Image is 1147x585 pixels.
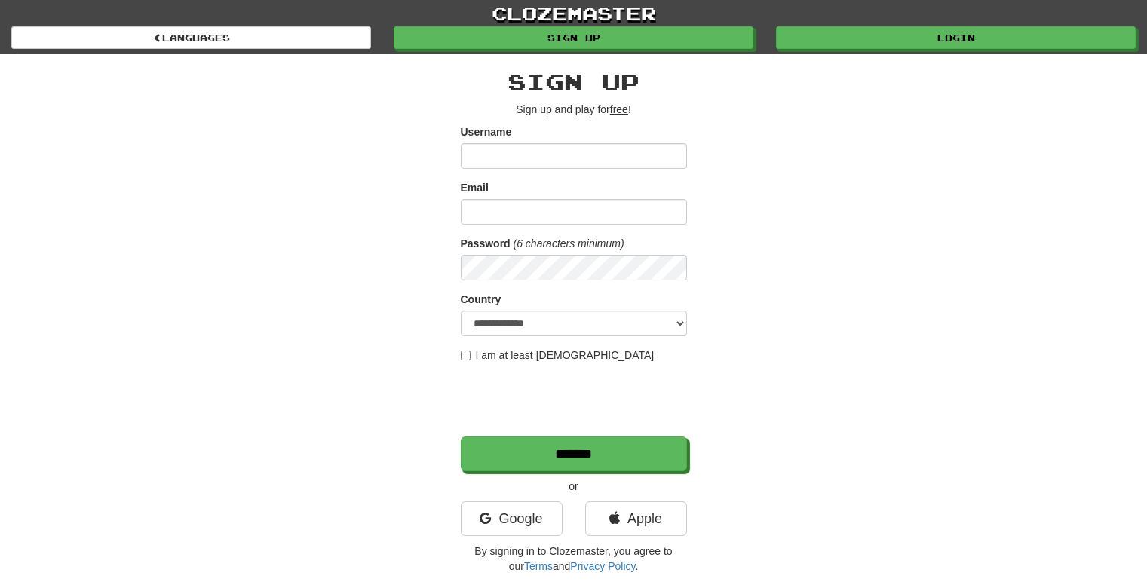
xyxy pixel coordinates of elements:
label: Username [461,124,512,139]
label: Country [461,292,501,307]
a: Apple [585,501,687,536]
p: Sign up and play for ! [461,102,687,117]
label: Email [461,180,489,195]
a: Google [461,501,563,536]
label: I am at least [DEMOGRAPHIC_DATA] [461,348,655,363]
p: or [461,479,687,494]
label: Password [461,236,511,251]
p: By signing in to Clozemaster, you agree to our and . [461,544,687,574]
iframe: reCAPTCHA [461,370,690,429]
em: (6 characters minimum) [514,237,624,250]
a: Languages [11,26,371,49]
input: I am at least [DEMOGRAPHIC_DATA] [461,351,471,360]
u: free [610,103,628,115]
h2: Sign up [461,69,687,94]
a: Terms [524,560,553,572]
a: Login [776,26,1136,49]
a: Sign up [394,26,753,49]
a: Privacy Policy [570,560,635,572]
